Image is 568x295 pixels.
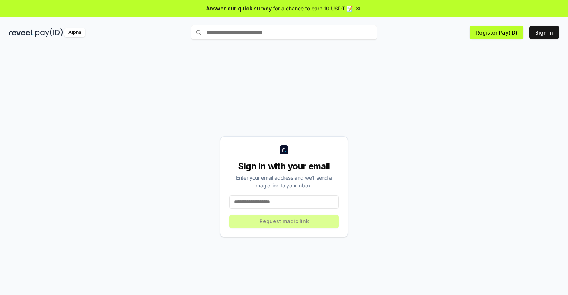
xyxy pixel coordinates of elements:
img: logo_small [280,145,288,154]
span: Answer our quick survey [206,4,272,12]
span: for a chance to earn 10 USDT 📝 [273,4,353,12]
button: Sign In [529,26,559,39]
div: Enter your email address and we’ll send a magic link to your inbox. [229,174,339,189]
img: reveel_dark [9,28,34,37]
div: Alpha [64,28,85,37]
button: Register Pay(ID) [470,26,523,39]
img: pay_id [35,28,63,37]
div: Sign in with your email [229,160,339,172]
